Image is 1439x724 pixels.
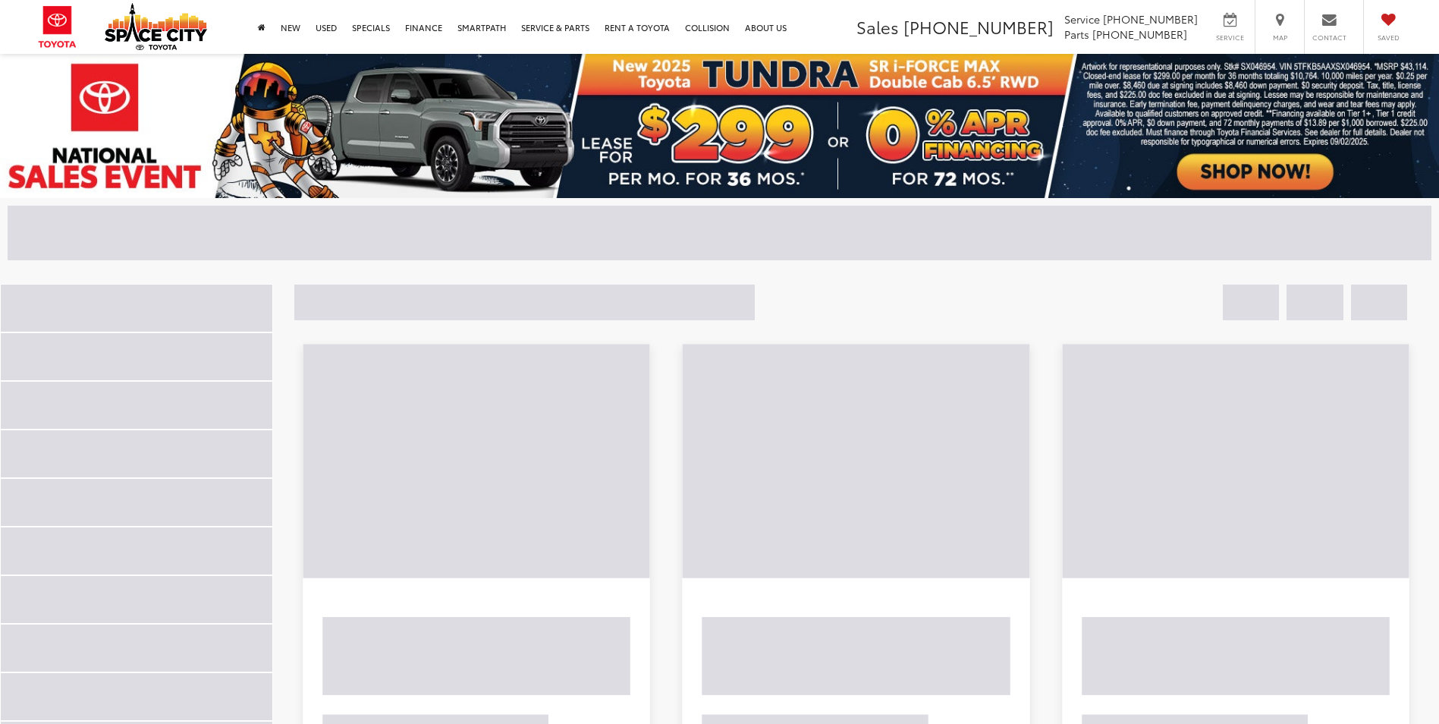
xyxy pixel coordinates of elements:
[1263,33,1296,42] span: Map
[1064,27,1089,42] span: Parts
[105,3,207,50] img: Space City Toyota
[856,14,899,39] span: Sales
[903,14,1054,39] span: [PHONE_NUMBER]
[1213,33,1247,42] span: Service
[1312,33,1346,42] span: Contact
[1092,27,1187,42] span: [PHONE_NUMBER]
[1064,11,1100,27] span: Service
[1103,11,1198,27] span: [PHONE_NUMBER]
[1371,33,1405,42] span: Saved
